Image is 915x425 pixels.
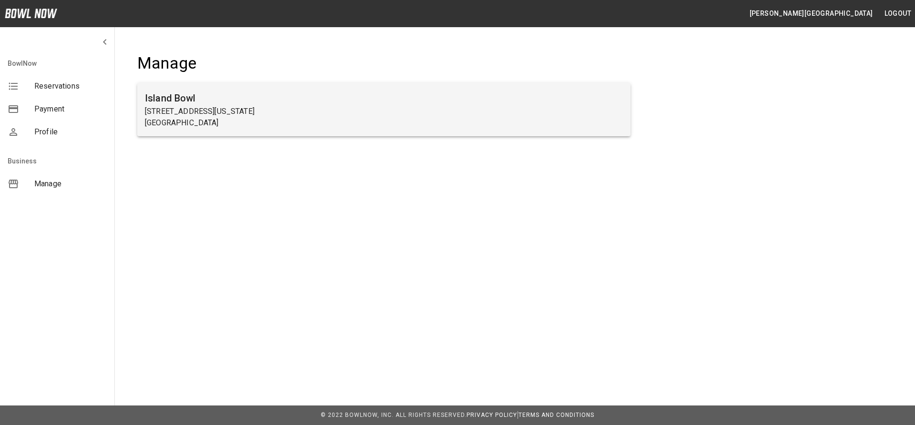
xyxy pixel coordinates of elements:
a: Terms and Conditions [518,412,594,418]
button: Logout [881,5,915,22]
span: Manage [34,178,107,190]
h6: Island Bowl [145,91,623,106]
a: Privacy Policy [467,412,517,418]
span: Profile [34,126,107,138]
h4: Manage [137,53,630,73]
img: logo [5,9,57,18]
button: [PERSON_NAME][GEOGRAPHIC_DATA] [746,5,877,22]
p: [STREET_ADDRESS][US_STATE] [145,106,623,117]
span: Reservations [34,81,107,92]
p: [GEOGRAPHIC_DATA] [145,117,623,129]
span: Payment [34,103,107,115]
span: © 2022 BowlNow, Inc. All Rights Reserved. [321,412,467,418]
